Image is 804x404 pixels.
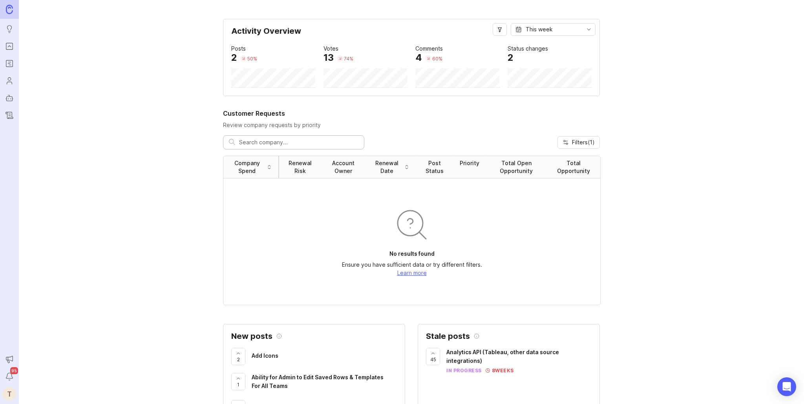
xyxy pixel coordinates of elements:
button: Announcements [2,352,16,366]
span: Filters [572,138,595,146]
div: Votes [323,44,338,53]
button: Filters(1) [557,136,600,149]
div: Status changes [508,44,548,53]
img: svg+xml;base64,PHN2ZyB3aWR0aD0iMTEiIGhlaWdodD0iMTEiIGZpbGw9Im5vbmUiIHhtbG5zPSJodHRwOi8vd3d3LnczLm... [486,368,490,373]
div: Total Open Opportunity [492,159,541,175]
div: Post Status [422,159,447,175]
button: 2 [231,348,245,365]
a: Analytics API (Tableau, other data source integrations)in progress8weeks [446,348,592,374]
div: 8 weeks [490,367,514,374]
div: 74 % [344,55,353,62]
input: Search company... [239,138,358,147]
div: Renewal Date [372,159,402,175]
div: 13 [323,53,334,62]
span: Analytics API (Tableau, other data source integrations) [446,349,559,364]
div: Priority [460,159,479,167]
span: 1 [237,381,239,388]
p: Review company requests by priority [223,121,600,129]
span: Ability for Admin to Edit Saved Rows & Templates For All Teams [252,374,384,389]
div: Company Spend [230,159,265,175]
div: Open Intercom Messenger [777,377,796,396]
a: Portal [2,39,16,53]
span: 2 [237,356,240,363]
div: Account Owner [327,159,359,175]
h2: New posts [231,332,272,340]
div: 2 [231,53,237,62]
a: Ideas [2,22,16,36]
button: 45 [426,348,440,365]
button: T [2,387,16,401]
a: Users [2,74,16,88]
div: 60 % [432,55,442,62]
svg: toggle icon [583,26,595,33]
h2: Stale posts [426,332,470,340]
div: Activity Overview [231,27,592,41]
div: 4 [415,53,422,62]
div: 50 % [247,55,257,62]
span: 45 [430,356,436,363]
a: Roadmaps [2,56,16,71]
img: Canny Home [6,5,13,14]
h2: Customer Requests [223,109,600,118]
div: Renewal Risk [285,159,315,175]
span: 95 [10,367,18,374]
button: Notifications [2,369,16,384]
div: in progress [446,367,482,374]
div: Posts [231,44,246,53]
a: Ability for Admin to Edit Saved Rows & Templates For All Teams [252,373,397,392]
p: Ensure you have sufficient data or try different filters. [342,261,482,269]
a: Autopilot [2,91,16,105]
div: Total Opportunity [553,159,594,175]
a: Add Icons [252,351,397,362]
button: 1 [231,373,245,390]
div: Comments [415,44,443,53]
div: This week [526,25,553,34]
span: Add Icons [252,352,278,359]
a: Changelog [2,108,16,122]
p: No results found [389,250,435,258]
span: ( 1 ) [588,139,595,146]
a: Learn more [397,269,427,276]
img: svg+xml;base64,PHN2ZyB3aWR0aD0iOTYiIGhlaWdodD0iOTYiIGZpbGw9Im5vbmUiIHhtbG5zPSJodHRwOi8vd3d3LnczLm... [393,206,431,244]
div: 2 [508,53,513,62]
